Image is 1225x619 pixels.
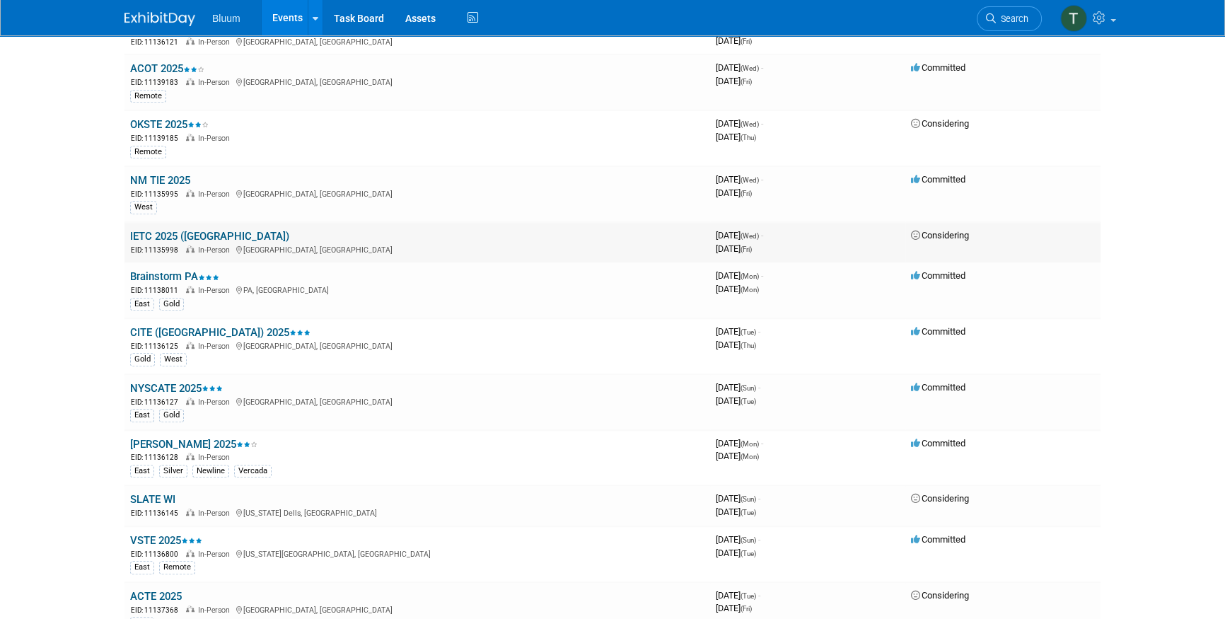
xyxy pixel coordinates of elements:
span: EID: 11138011 [131,287,184,294]
span: (Wed) [741,120,759,128]
span: [DATE] [716,284,759,294]
span: In-Person [198,190,234,199]
span: [DATE] [716,35,752,46]
img: Taylor Bradley [1060,5,1087,32]
img: In-Person Event [186,286,195,293]
div: East [130,465,154,478]
div: Vercada [234,465,272,478]
span: (Fri) [741,245,752,253]
span: (Tue) [741,398,756,405]
img: In-Person Event [186,342,195,349]
div: Remote [159,561,195,574]
a: VSTE 2025 [130,534,202,547]
div: East [130,298,154,311]
span: (Thu) [741,134,756,141]
span: (Sun) [741,384,756,392]
span: [DATE] [716,382,760,393]
img: In-Person Event [186,245,195,253]
a: OKSTE 2025 [130,118,209,131]
span: [DATE] [716,62,763,73]
span: [DATE] [716,76,752,86]
span: Considering [911,230,969,241]
span: In-Person [198,509,234,518]
img: ExhibitDay [124,12,195,26]
span: Committed [911,326,965,337]
img: In-Person Event [186,134,195,141]
span: [DATE] [716,243,752,254]
div: [GEOGRAPHIC_DATA], [GEOGRAPHIC_DATA] [130,603,704,615]
div: [GEOGRAPHIC_DATA], [GEOGRAPHIC_DATA] [130,187,704,199]
span: EID: 11139183 [131,79,184,86]
span: [DATE] [716,438,763,449]
span: [DATE] [716,395,756,406]
div: West [160,353,187,366]
div: [GEOGRAPHIC_DATA], [GEOGRAPHIC_DATA] [130,35,704,47]
span: (Fri) [741,605,752,613]
span: - [758,326,760,337]
img: In-Person Event [186,550,195,557]
a: ACOT 2025 [130,62,204,75]
span: (Wed) [741,64,759,72]
div: Remote [130,90,166,103]
div: [GEOGRAPHIC_DATA], [GEOGRAPHIC_DATA] [130,340,704,352]
span: (Tue) [741,592,756,600]
span: EID: 11136800 [131,550,184,558]
span: EID: 11135995 [131,190,184,198]
span: In-Person [198,398,234,407]
span: EID: 11136125 [131,342,184,350]
span: EID: 11139185 [131,134,184,142]
span: [DATE] [716,493,760,504]
span: - [758,590,760,601]
span: Committed [911,382,965,393]
span: In-Person [198,453,234,462]
span: (Thu) [741,342,756,349]
span: [DATE] [716,270,763,281]
div: East [130,409,154,422]
span: EID: 11136127 [131,398,184,406]
div: Silver [159,465,187,478]
span: (Tue) [741,550,756,557]
span: Committed [911,534,965,545]
span: Considering [911,118,969,129]
span: In-Person [198,134,234,143]
div: Gold [159,409,184,422]
div: [GEOGRAPHIC_DATA], [GEOGRAPHIC_DATA] [130,395,704,407]
div: [GEOGRAPHIC_DATA], [GEOGRAPHIC_DATA] [130,76,704,88]
span: (Fri) [741,37,752,45]
span: (Mon) [741,453,759,461]
div: Remote [130,146,166,158]
div: West [130,201,157,214]
img: In-Person Event [186,453,195,460]
a: IETC 2025 ([GEOGRAPHIC_DATA]) [130,230,289,243]
div: [US_STATE][GEOGRAPHIC_DATA], [GEOGRAPHIC_DATA] [130,548,704,560]
div: PA, [GEOGRAPHIC_DATA] [130,284,704,296]
span: (Sun) [741,495,756,503]
span: [DATE] [716,187,752,198]
span: [DATE] [716,174,763,185]
a: ACTE 2025 [130,590,182,603]
span: (Tue) [741,328,756,336]
img: In-Person Event [186,509,195,516]
span: In-Person [198,37,234,47]
span: In-Person [198,286,234,295]
span: In-Person [198,78,234,87]
span: (Mon) [741,272,759,280]
a: NYSCATE 2025 [130,382,223,395]
span: - [758,382,760,393]
span: [DATE] [716,118,763,129]
span: [DATE] [716,132,756,142]
a: [PERSON_NAME] 2025 [130,438,257,451]
span: - [758,534,760,545]
span: [DATE] [716,548,756,558]
span: (Wed) [741,176,759,184]
div: [US_STATE] Dells, [GEOGRAPHIC_DATA] [130,507,704,519]
span: - [761,174,763,185]
a: Brainstorm PA [130,270,219,283]
img: In-Person Event [186,398,195,405]
a: Search [977,6,1042,31]
span: In-Person [198,550,234,559]
span: [DATE] [716,534,760,545]
span: - [761,270,763,281]
span: Committed [911,270,965,281]
span: In-Person [198,606,234,615]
